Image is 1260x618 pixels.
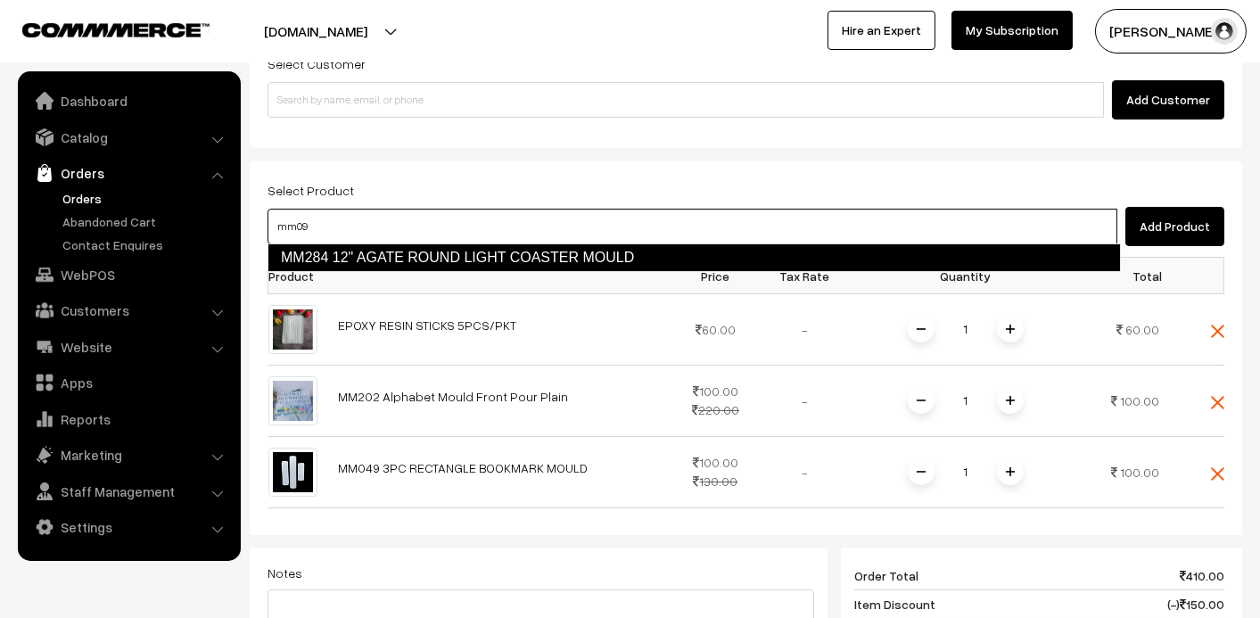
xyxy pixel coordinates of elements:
img: close [1211,396,1224,409]
input: Type and Search [268,209,1117,244]
img: minus [917,396,926,405]
a: COMMMERCE [22,18,178,39]
img: close [1211,467,1224,481]
td: Item Discount [854,589,1106,618]
button: Add Customer [1112,80,1224,119]
a: Orders [22,157,235,189]
th: Price [671,258,761,294]
th: Total [1082,258,1171,294]
a: Customers [22,294,235,326]
input: Search by name, email, or phone [268,82,1104,118]
span: - [802,393,808,408]
a: Catalog [22,121,235,153]
img: plusI [1006,396,1015,405]
img: 1701515379169-889675259.png [268,376,317,425]
img: close [1211,325,1224,338]
a: MM284 12" AGATE ROUND LIGHT COASTER MOULD [268,243,1121,272]
th: Product [268,258,328,294]
a: My Subscription [951,11,1073,50]
button: [DOMAIN_NAME] [202,9,430,54]
span: 100.00 [1121,393,1160,408]
a: MM202 Alphabet Mould Front Pour Plain [339,389,569,404]
a: Staff Management [22,475,235,507]
a: MM049 3PC RECTANGLE BOOKMARK MOULD [339,460,589,475]
a: Abandoned Cart [58,212,235,231]
label: Select Product [268,181,354,200]
a: EPOXY RESIN STICKS 5PCS/PKT [339,317,517,333]
a: Settings [22,511,235,543]
strike: 220.00 [692,402,739,417]
a: Orders [58,189,235,208]
th: Quantity [850,258,1082,294]
th: Tax Rate [761,258,850,294]
img: 1701255719880-612853062.png [268,448,317,497]
td: 100.00 [671,365,761,436]
a: Marketing [22,439,235,471]
img: plusI [1006,467,1015,476]
a: Contact Enquires [58,235,235,254]
button: [PERSON_NAME]… [1095,9,1247,54]
a: WebPOS [22,259,235,291]
a: Website [22,331,235,363]
a: Reports [22,403,235,435]
button: Add Product [1125,207,1224,246]
label: Notes [268,564,302,582]
td: Order Total [854,562,1106,590]
td: 60.00 [671,294,761,365]
img: COMMMERCE [22,23,210,37]
td: 100.00 [671,436,761,507]
span: - [802,322,808,337]
strike: 130.00 [694,474,738,489]
a: Dashboard [22,85,235,117]
img: minus [917,467,926,476]
img: 1700853925386-874660411.png [268,305,317,353]
label: Select Customer [268,54,366,73]
img: plusI [1006,325,1015,334]
span: - [802,465,808,480]
td: 410.00 [1106,562,1224,590]
img: minus [917,325,926,334]
a: Apps [22,367,235,399]
span: 100.00 [1121,465,1160,480]
a: Hire an Expert [828,11,935,50]
td: (-) 150.00 [1106,589,1224,618]
span: 60.00 [1126,322,1160,337]
img: user [1211,18,1238,45]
